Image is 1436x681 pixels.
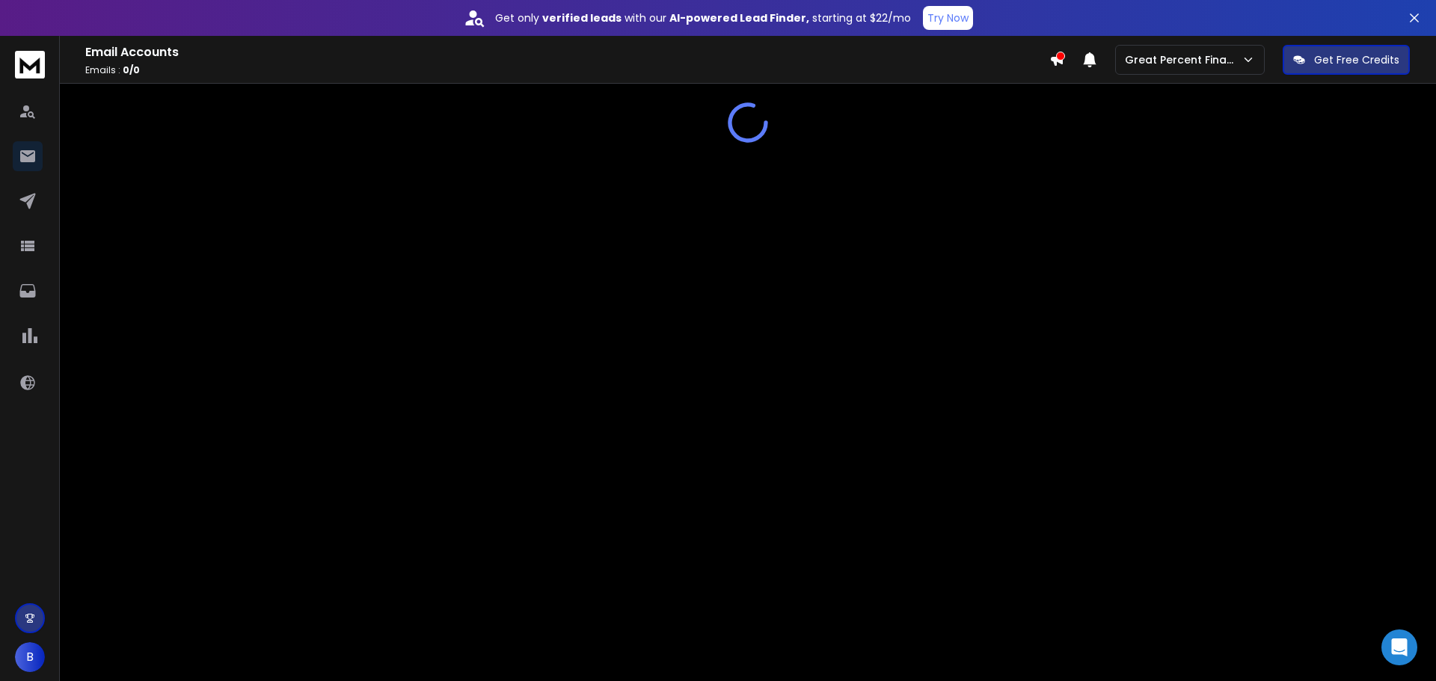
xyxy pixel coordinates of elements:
[495,10,911,25] p: Get only with our starting at $22/mo
[123,64,140,76] span: 0 / 0
[669,10,809,25] strong: AI-powered Lead Finder,
[1283,45,1410,75] button: Get Free Credits
[15,642,45,672] button: B
[927,10,969,25] p: Try Now
[1125,52,1242,67] p: Great Percent Finance
[85,64,1049,76] p: Emails :
[923,6,973,30] button: Try Now
[85,43,1049,61] h1: Email Accounts
[15,51,45,78] img: logo
[1381,629,1417,665] div: Open Intercom Messenger
[542,10,622,25] strong: verified leads
[1314,52,1399,67] p: Get Free Credits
